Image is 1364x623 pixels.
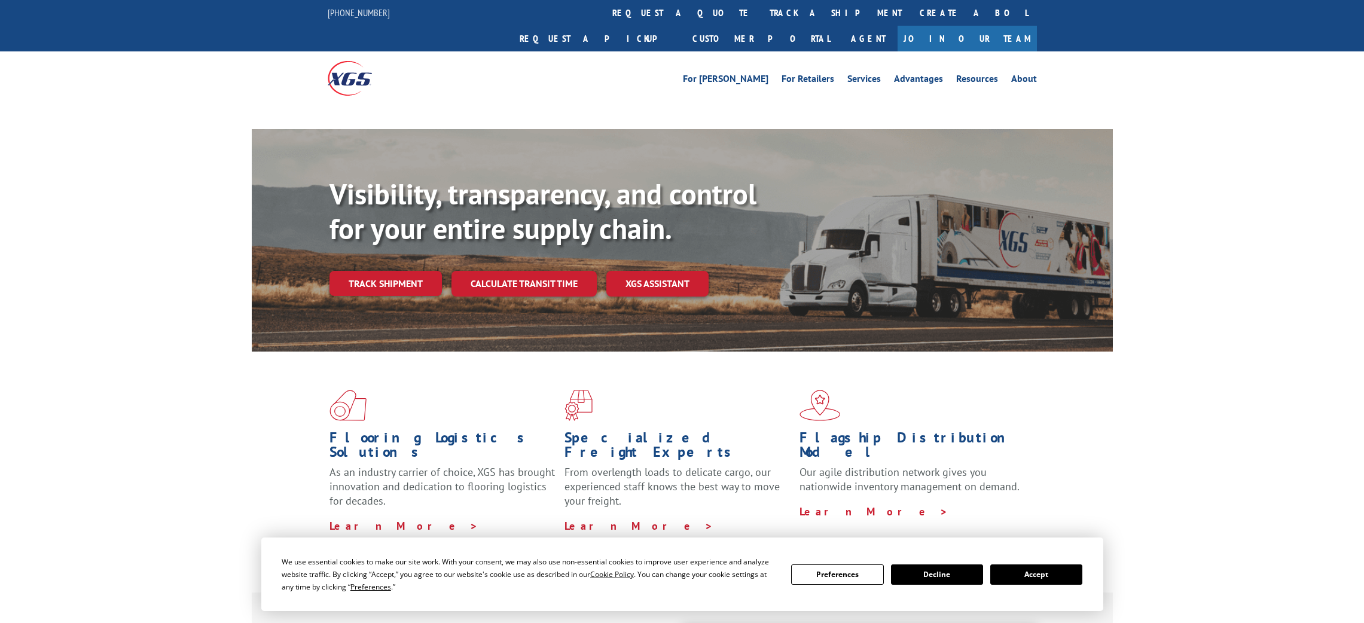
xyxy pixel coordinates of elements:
[329,465,555,508] span: As an industry carrier of choice, XGS has brought innovation and dedication to flooring logistics...
[329,390,367,421] img: xgs-icon-total-supply-chain-intelligence-red
[847,74,881,87] a: Services
[894,74,943,87] a: Advantages
[800,505,948,518] a: Learn More >
[683,74,768,87] a: For [PERSON_NAME]
[898,26,1037,51] a: Join Our Team
[782,74,834,87] a: For Retailers
[839,26,898,51] a: Agent
[282,555,777,593] div: We use essential cookies to make our site work. With your consent, we may also use non-essential ...
[800,430,1026,465] h1: Flagship Distribution Model
[606,271,709,297] a: XGS ASSISTANT
[564,430,791,465] h1: Specialized Freight Experts
[791,564,883,585] button: Preferences
[564,519,713,533] a: Learn More >
[329,271,442,296] a: Track shipment
[683,26,839,51] a: Customer Portal
[800,390,841,421] img: xgs-icon-flagship-distribution-model-red
[800,465,1020,493] span: Our agile distribution network gives you nationwide inventory management on demand.
[1011,74,1037,87] a: About
[956,74,998,87] a: Resources
[990,564,1082,585] button: Accept
[564,390,593,421] img: xgs-icon-focused-on-flooring-red
[261,538,1103,611] div: Cookie Consent Prompt
[329,430,556,465] h1: Flooring Logistics Solutions
[451,271,597,297] a: Calculate transit time
[511,26,683,51] a: Request a pickup
[328,7,390,19] a: [PHONE_NUMBER]
[329,175,756,247] b: Visibility, transparency, and control for your entire supply chain.
[329,519,478,533] a: Learn More >
[590,569,634,579] span: Cookie Policy
[891,564,983,585] button: Decline
[350,582,391,592] span: Preferences
[564,465,791,518] p: From overlength loads to delicate cargo, our experienced staff knows the best way to move your fr...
